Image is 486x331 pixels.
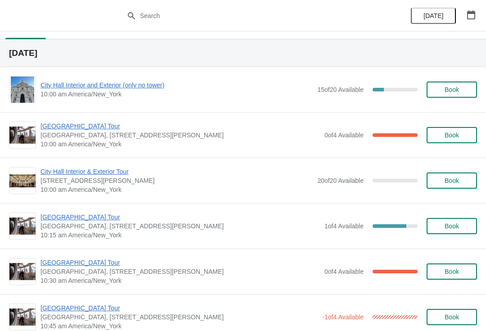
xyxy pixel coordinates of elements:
button: [DATE] [411,8,456,24]
span: 10:00 am America/New_York [40,90,313,99]
img: City Hall Interior & Exterior Tour | 1400 John F Kennedy Boulevard, Suite 121, Philadelphia, PA, ... [9,174,36,187]
img: City Hall Tower Tour | City Hall Visitor Center, 1400 John F Kennedy Boulevard Suite 121, Philade... [9,127,36,144]
span: Book [445,86,459,93]
h2: [DATE] [9,49,477,58]
span: 15 of 20 Available [317,86,364,93]
span: 10:30 am America/New_York [40,276,320,285]
img: City Hall Tower Tour | City Hall Visitor Center, 1400 John F Kennedy Boulevard Suite 121, Philade... [9,263,36,281]
button: Book [427,82,477,98]
span: 10:00 am America/New_York [40,185,313,194]
span: [GEOGRAPHIC_DATA], [STREET_ADDRESS][PERSON_NAME] [40,131,320,140]
span: 10:15 am America/New_York [40,231,320,240]
span: City Hall Interior and Exterior (only no tower) [40,81,313,90]
span: Book [445,268,459,275]
span: Book [445,131,459,139]
button: Book [427,218,477,234]
span: 0 of 4 Available [324,268,364,275]
span: 1 of 4 Available [324,222,364,230]
img: City Hall Tower Tour | City Hall Visitor Center, 1400 John F Kennedy Boulevard Suite 121, Philade... [9,218,36,235]
span: [GEOGRAPHIC_DATA] Tour [40,258,320,267]
span: Book [445,222,459,230]
span: [DATE] [423,12,443,19]
span: -1 of 4 Available [322,313,364,321]
input: Search [139,8,364,24]
button: Book [427,263,477,280]
span: [STREET_ADDRESS][PERSON_NAME] [40,176,313,185]
span: 10:45 am America/New_York [40,322,318,331]
img: City Hall Interior and Exterior (only no tower) | | 10:00 am America/New_York [11,77,35,103]
span: 10:00 am America/New_York [40,140,320,149]
span: [GEOGRAPHIC_DATA] Tour [40,213,320,222]
button: Book [427,172,477,189]
span: [GEOGRAPHIC_DATA], [STREET_ADDRESS][PERSON_NAME] [40,313,318,322]
span: 0 of 4 Available [324,131,364,139]
button: Book [427,127,477,143]
span: [GEOGRAPHIC_DATA] Tour [40,304,318,313]
img: City Hall Tower Tour | City Hall Visitor Center, 1400 John F Kennedy Boulevard Suite 121, Philade... [9,308,36,326]
span: Book [445,177,459,184]
span: Book [445,313,459,321]
span: [GEOGRAPHIC_DATA], [STREET_ADDRESS][PERSON_NAME] [40,267,320,276]
span: 20 of 20 Available [317,177,364,184]
button: Book [427,309,477,325]
span: City Hall Interior & Exterior Tour [40,167,313,176]
span: [GEOGRAPHIC_DATA] Tour [40,122,320,131]
span: [GEOGRAPHIC_DATA], [STREET_ADDRESS][PERSON_NAME] [40,222,320,231]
